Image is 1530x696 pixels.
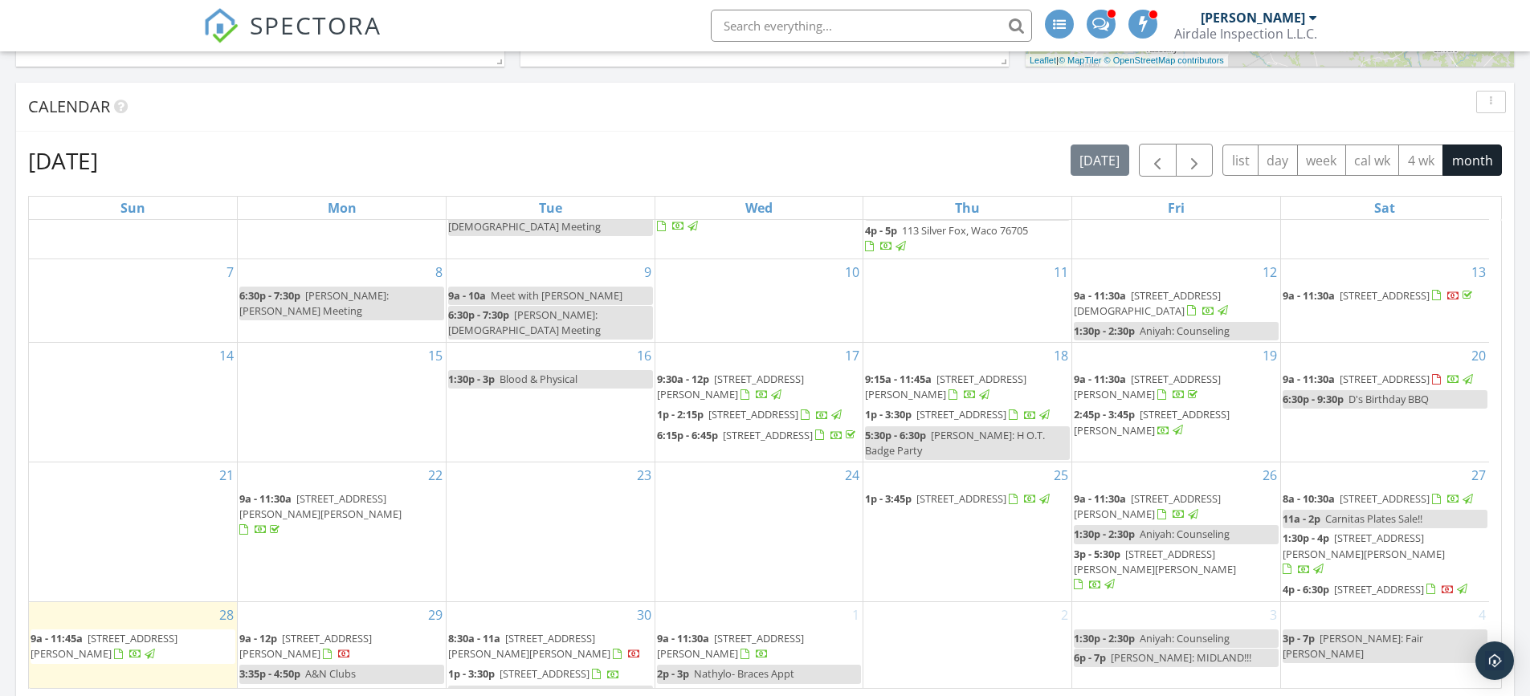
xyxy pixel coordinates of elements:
[1071,144,1129,176] button: [DATE]
[1072,258,1281,343] td: Go to September 12, 2025
[446,258,655,343] td: Go to September 9, 2025
[865,372,932,386] span: 9:15a - 11:45a
[1074,491,1221,521] a: 9a - 11:30a [STREET_ADDRESS][PERSON_NAME]
[1059,55,1102,65] a: © MapTiler
[1340,372,1430,386] span: [STREET_ADDRESS]
[657,372,804,401] a: 9:30a - 12p [STREET_ADDRESS][PERSON_NAME]
[1074,491,1126,506] span: 9a - 11:30a
[1468,343,1489,368] a: Go to September 20, 2025
[1074,287,1279,321] a: 9a - 11:30a [STREET_ADDRESS][DEMOGRAPHIC_DATA]
[657,405,862,425] a: 1p - 2:15p [STREET_ADDRESS]
[1283,288,1475,303] a: 9a - 11:30a [STREET_ADDRESS]
[1074,547,1236,592] a: 3p - 5:30p [STREET_ADDRESS][PERSON_NAME][PERSON_NAME]
[916,491,1006,506] span: [STREET_ADDRESS]
[1297,144,1346,176] button: week
[29,343,238,462] td: Go to September 14, 2025
[239,491,292,506] span: 9a - 11:30a
[239,631,372,661] span: [STREET_ADDRESS][PERSON_NAME]
[239,629,444,664] a: 9a - 12p [STREET_ADDRESS][PERSON_NAME]
[1074,370,1279,405] a: 9a - 11:30a [STREET_ADDRESS][PERSON_NAME]
[448,629,653,664] a: 8:30a - 11a [STREET_ADDRESS][PERSON_NAME][PERSON_NAME]
[1468,259,1489,285] a: Go to September 13, 2025
[657,631,804,661] a: 9a - 11:30a [STREET_ADDRESS][PERSON_NAME]
[1201,10,1305,26] div: [PERSON_NAME]
[1280,258,1489,343] td: Go to September 13, 2025
[29,258,238,343] td: Go to September 7, 2025
[865,491,1052,506] a: 1p - 3:45p [STREET_ADDRESS]
[1340,491,1430,506] span: [STREET_ADDRESS]
[1259,343,1280,368] a: Go to September 19, 2025
[1111,650,1251,665] span: [PERSON_NAME]: MIDLAND!!!
[952,197,983,219] a: Thursday
[1258,144,1298,176] button: day
[305,666,356,681] span: A&N Clubs
[657,426,862,446] a: 6:15p - 6:45p [STREET_ADDRESS]
[1074,527,1135,541] span: 1:30p - 2:30p
[1074,547,1236,576] span: [STREET_ADDRESS][PERSON_NAME][PERSON_NAME]
[1074,407,1230,437] a: 2:45p - 3:45p [STREET_ADDRESS][PERSON_NAME]
[1283,631,1315,645] span: 3p - 7p
[1074,650,1106,665] span: 6p - 7p
[1074,631,1135,645] span: 1:30p - 2:30p
[117,197,149,219] a: Sunday
[448,631,641,661] a: 8:30a - 11a [STREET_ADDRESS][PERSON_NAME][PERSON_NAME]
[902,223,1028,238] span: 113 Silver Fox, Waco 76705
[238,343,447,462] td: Go to September 15, 2025
[216,462,237,488] a: Go to September 21, 2025
[863,462,1072,601] td: Go to September 25, 2025
[865,372,1026,401] a: 9:15a - 11:45a [STREET_ADDRESS][PERSON_NAME]
[448,307,509,322] span: 6:30p - 7:30p
[536,197,565,219] a: Tuesday
[1267,602,1280,628] a: Go to October 3, 2025
[1140,527,1230,541] span: Aniyah: Counseling
[863,343,1072,462] td: Go to September 18, 2025
[239,491,402,536] a: 9a - 11:30a [STREET_ADDRESS][PERSON_NAME][PERSON_NAME]
[1174,26,1317,42] div: Airdale Inspection L.L.C.
[865,223,897,238] span: 4p - 5p
[239,631,277,645] span: 9a - 12p
[28,144,98,177] h2: [DATE]
[1283,288,1335,303] span: 9a - 11:30a
[1165,197,1188,219] a: Friday
[1051,343,1071,368] a: Go to September 18, 2025
[634,343,655,368] a: Go to September 16, 2025
[641,259,655,285] a: Go to September 9, 2025
[425,462,446,488] a: Go to September 22, 2025
[239,288,300,303] span: 6:30p - 7:30p
[1283,392,1344,406] span: 6:30p - 9:30p
[865,407,912,421] span: 1p - 3:30p
[657,629,862,664] a: 9a - 11:30a [STREET_ADDRESS][PERSON_NAME]
[216,602,237,628] a: Go to September 28, 2025
[1051,462,1071,488] a: Go to September 25, 2025
[448,631,500,645] span: 8:30a - 11a
[1074,407,1135,421] span: 2:45p - 3:45p
[708,407,798,421] span: [STREET_ADDRESS]
[842,259,863,285] a: Go to September 10, 2025
[1475,602,1489,628] a: Go to October 4, 2025
[1345,144,1400,176] button: cal wk
[1283,491,1475,506] a: 8a - 10:30a [STREET_ADDRESS]
[657,407,704,421] span: 1p - 2:15p
[250,8,381,42] span: SPECTORA
[239,491,402,521] span: [STREET_ADDRESS][PERSON_NAME][PERSON_NAME]
[1074,490,1279,524] a: 9a - 11:30a [STREET_ADDRESS][PERSON_NAME]
[657,666,689,681] span: 2p - 3p
[1280,462,1489,601] td: Go to September 27, 2025
[31,629,235,664] a: 9a - 11:45a [STREET_ADDRESS][PERSON_NAME]
[1283,491,1335,506] span: 8a - 10:30a
[1259,462,1280,488] a: Go to September 26, 2025
[1283,490,1487,509] a: 8a - 10:30a [STREET_ADDRESS]
[1475,641,1514,680] div: Open Intercom Messenger
[1283,531,1445,576] a: 1:30p - 4p [STREET_ADDRESS][PERSON_NAME][PERSON_NAME]
[657,428,718,442] span: 6:15p - 6:45p
[239,490,444,540] a: 9a - 11:30a [STREET_ADDRESS][PERSON_NAME][PERSON_NAME]
[1074,372,1126,386] span: 9a - 11:30a
[1074,405,1279,440] a: 2:45p - 3:45p [STREET_ADDRESS][PERSON_NAME]
[500,372,577,386] span: Blood & Physical
[1140,631,1230,645] span: Aniyah: Counseling
[446,343,655,462] td: Go to September 16, 2025
[1139,144,1177,177] button: Previous month
[1058,602,1071,628] a: Go to October 2, 2025
[448,631,610,661] span: [STREET_ADDRESS][PERSON_NAME][PERSON_NAME]
[863,258,1072,343] td: Go to September 11, 2025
